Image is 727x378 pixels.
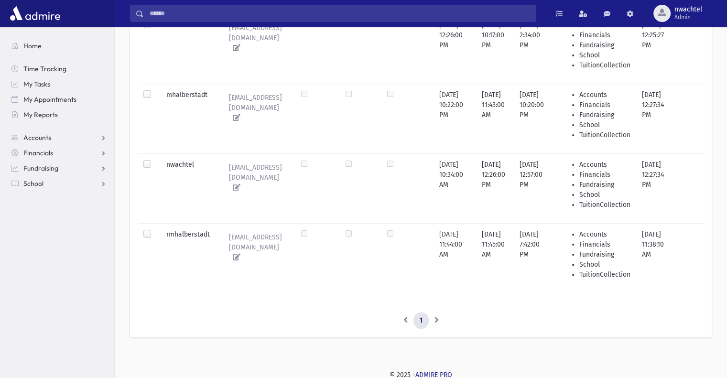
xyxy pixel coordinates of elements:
td: [DATE] 10:20:00 PM [514,84,554,153]
a: My Tasks [4,76,114,92]
li: Fundraising [579,110,630,120]
td: [DATE] 7:42:00 PM [514,223,554,293]
li: Fundraising [579,249,630,259]
td: [DATE] 10:22:00 PM [434,84,476,153]
span: My Reports [23,110,58,119]
a: Home [4,38,114,54]
li: Fundraising [579,180,630,190]
td: [DATE] 12:25:27 PM [636,14,671,84]
a: Accounts [4,130,114,145]
a: My Appointments [4,92,114,107]
li: Financials [579,100,630,110]
span: Accounts [23,133,51,142]
span: My Appointments [23,95,76,104]
td: [DATE] 10:17:00 PM [476,14,514,84]
span: Home [23,42,42,50]
td: rmhalberstadt [161,223,216,293]
li: Financials [579,30,630,40]
td: [DATE] 12:27:34 PM [636,153,671,223]
a: 1 [413,312,429,329]
a: [EMAIL_ADDRESS][DOMAIN_NAME] [221,229,290,265]
li: Fundraising [579,40,630,50]
td: [DATE] 12:27:34 PM [636,84,671,153]
td: mhalberstadt [161,84,216,153]
span: School [23,179,43,188]
span: Admin [674,13,702,21]
span: My Tasks [23,80,50,88]
li: TuitionCollection [579,130,630,140]
a: School [4,176,114,191]
li: Accounts [579,90,630,100]
td: [DATE] 10:34:00 AM [434,153,476,223]
a: [EMAIL_ADDRESS][DOMAIN_NAME] [221,90,290,126]
li: School [579,120,630,130]
td: [DATE] 12:26:00 PM [434,14,476,84]
td: [DATE] 11:44:00 AM [434,223,476,293]
a: [EMAIL_ADDRESS][DOMAIN_NAME] [221,160,290,195]
span: Fundraising [23,164,58,173]
td: [DATE] 12:26:00 PM [476,153,514,223]
td: [DATE] 11:43:00 AM [476,84,514,153]
td: [DATE] 12:57:00 PM [514,153,554,223]
a: My Reports [4,107,114,122]
li: Financials [579,170,630,180]
li: School [579,190,630,200]
span: Financials [23,149,53,157]
li: School [579,259,630,270]
span: nwachtel [674,6,702,13]
li: Financials [579,239,630,249]
li: TuitionCollection [579,60,630,70]
span: Time Tracking [23,65,66,73]
li: Accounts [579,229,630,239]
li: Accounts [579,160,630,170]
td: [DATE] 2:34:00 PM [514,14,554,84]
li: School [579,50,630,60]
td: nwachtel [161,153,216,223]
td: adm [161,14,216,84]
img: AdmirePro [8,4,63,23]
a: [EMAIL_ADDRESS][DOMAIN_NAME] [221,20,290,56]
td: [DATE] 11:38:10 AM [636,223,671,293]
a: Financials [4,145,114,161]
li: TuitionCollection [579,200,630,210]
a: Fundraising [4,161,114,176]
td: [DATE] 11:45:00 AM [476,223,514,293]
li: TuitionCollection [579,270,630,280]
input: Search [144,5,536,22]
a: Time Tracking [4,61,114,76]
